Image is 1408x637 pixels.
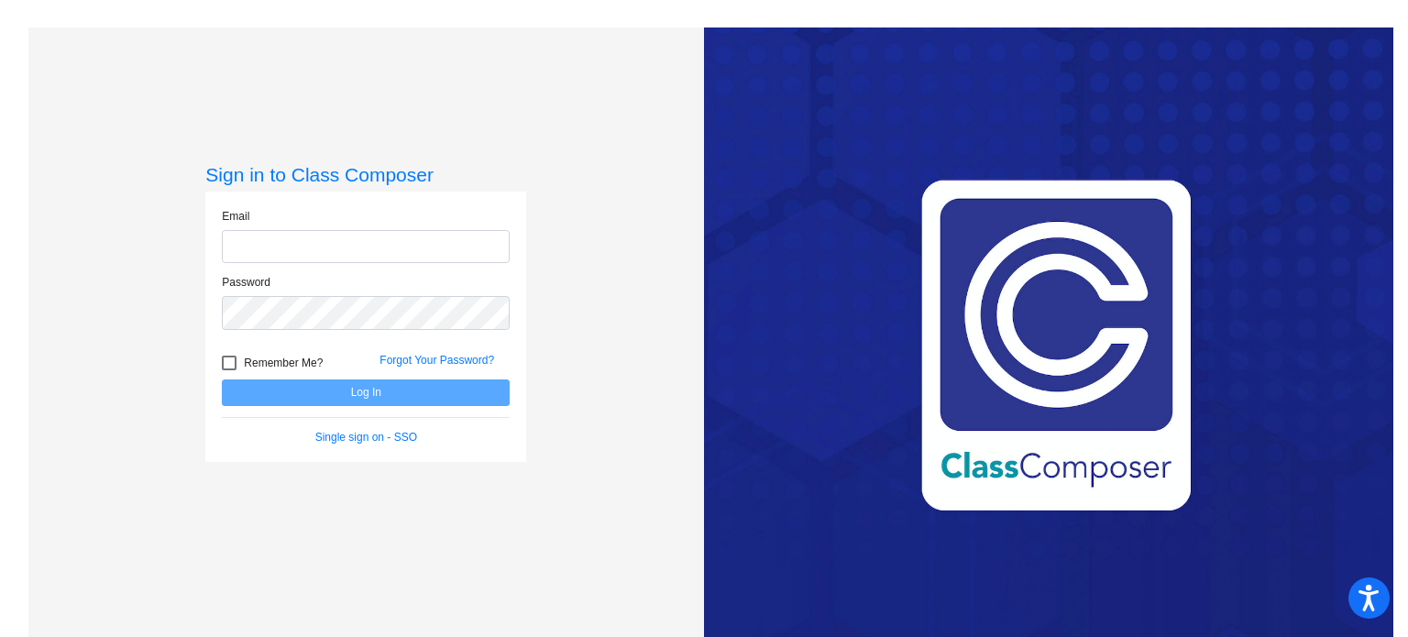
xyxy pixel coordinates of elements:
[379,354,494,367] a: Forgot Your Password?
[222,274,270,291] label: Password
[315,431,417,444] a: Single sign on - SSO
[222,208,249,225] label: Email
[222,379,510,406] button: Log In
[244,352,323,374] span: Remember Me?
[205,163,526,186] h3: Sign in to Class Composer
